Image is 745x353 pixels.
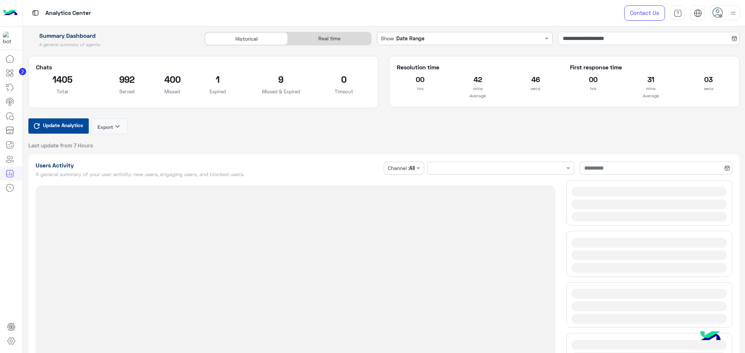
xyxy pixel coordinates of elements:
img: 1403182699927242 [3,32,16,45]
p: Missed & Expired [255,88,306,95]
h1: Summary Dashboard [28,32,196,39]
a: tab [670,5,685,21]
h2: 31 [628,73,674,85]
p: mins [455,85,501,92]
p: secs [512,85,559,92]
h5: A general summary of agents [28,42,196,48]
h2: 0 [317,73,371,85]
p: Expired [191,88,244,95]
p: Analytics Center [45,8,91,18]
button: Exportkeyboard_arrow_down [92,118,128,134]
p: Missed [164,88,180,95]
p: hrs [397,85,443,92]
h5: First response time [570,64,732,71]
h5: Resolution time [397,64,559,71]
p: secs [685,85,732,92]
h2: 1405 [36,73,89,85]
h2: 46 [512,73,559,85]
p: Average [397,92,559,100]
div: Real time [288,32,371,45]
img: tab [674,9,682,17]
img: hulul-logo.png [698,324,723,349]
p: Served [100,88,154,95]
h2: 00 [570,73,617,85]
h2: 400 [164,73,180,85]
span: Update Analytics [41,120,85,130]
img: tab [694,9,702,17]
button: Update Analytics [28,118,89,134]
h2: 992 [100,73,154,85]
img: Logo [3,5,17,21]
img: tab [31,8,40,17]
p: Average [570,92,732,100]
h2: 00 [397,73,443,85]
h2: 42 [455,73,501,85]
p: hrs [570,85,617,92]
h2: 9 [255,73,306,85]
span: Last update from 7 Hours [28,142,93,149]
p: mins [628,85,674,92]
a: Contact Us [624,5,665,21]
i: keyboard_arrow_down [113,122,122,131]
img: profile [729,9,738,18]
div: Historical [205,32,288,45]
h5: Chats [36,64,371,71]
p: Total [36,88,89,95]
h2: 1 [191,73,244,85]
p: Timeout [317,88,371,95]
h2: 03 [685,73,732,85]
